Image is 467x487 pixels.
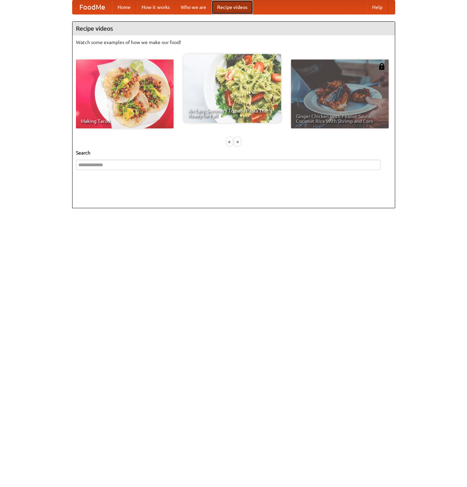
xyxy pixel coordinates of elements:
a: Making Tacos [76,60,174,128]
span: Making Tacos [81,119,169,124]
a: Home [112,0,136,14]
span: An Easy, Summery Tomato Pasta That's Ready for Fall [188,108,276,118]
p: Watch some examples of how we make our food! [76,39,391,46]
a: Recipe videos [212,0,253,14]
a: How it works [136,0,175,14]
h5: Search [76,149,391,156]
a: An Easy, Summery Tomato Pasta That's Ready for Fall [184,54,281,123]
h4: Recipe videos [73,22,395,35]
a: FoodMe [73,0,112,14]
div: » [234,137,241,146]
a: Help [367,0,388,14]
a: Who we are [175,0,212,14]
img: 483408.png [378,63,385,70]
div: « [226,137,233,146]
